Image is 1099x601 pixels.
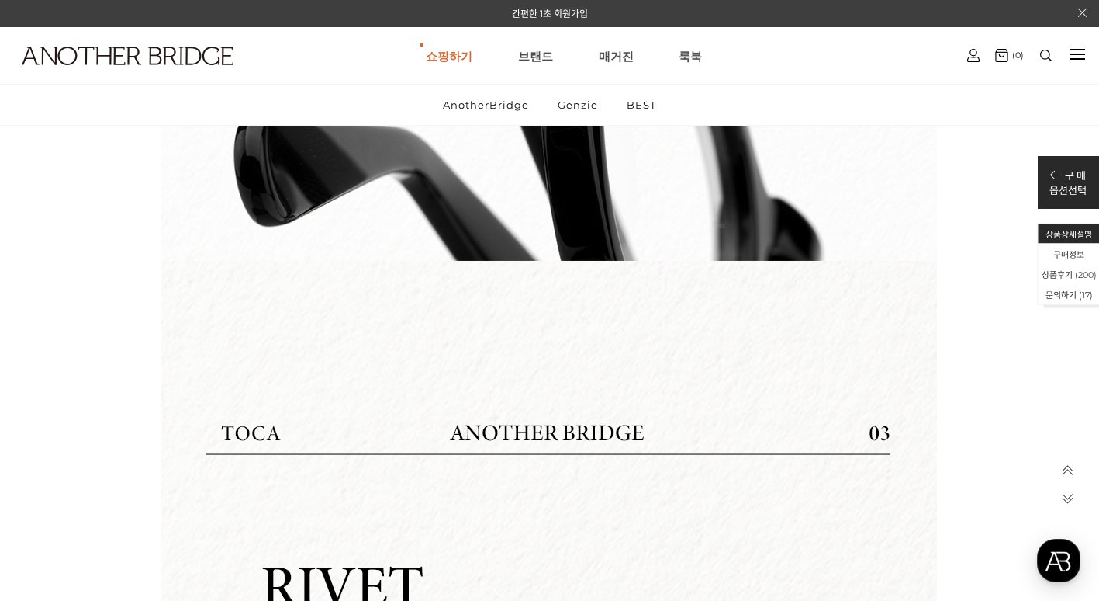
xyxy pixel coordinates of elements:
[22,47,233,65] img: logo
[200,472,298,511] a: 설정
[1049,168,1087,182] p: 구 매
[102,472,200,511] a: 대화
[430,85,542,125] a: AnotherBridge
[1040,50,1052,61] img: search
[1078,269,1094,280] span: 200
[142,496,161,509] span: 대화
[49,495,58,508] span: 홈
[5,472,102,511] a: 홈
[613,85,669,125] a: BEST
[1008,50,1024,61] span: (0)
[967,49,980,62] img: cart
[1049,182,1087,197] p: 옵션선택
[8,47,173,103] a: logo
[544,85,611,125] a: Genzie
[240,495,258,508] span: 설정
[426,28,472,84] a: 쇼핑하기
[995,49,1008,62] img: cart
[512,8,588,19] a: 간편한 1초 회원가입
[679,28,702,84] a: 룩북
[599,28,634,84] a: 매거진
[995,49,1024,62] a: (0)
[518,28,553,84] a: 브랜드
